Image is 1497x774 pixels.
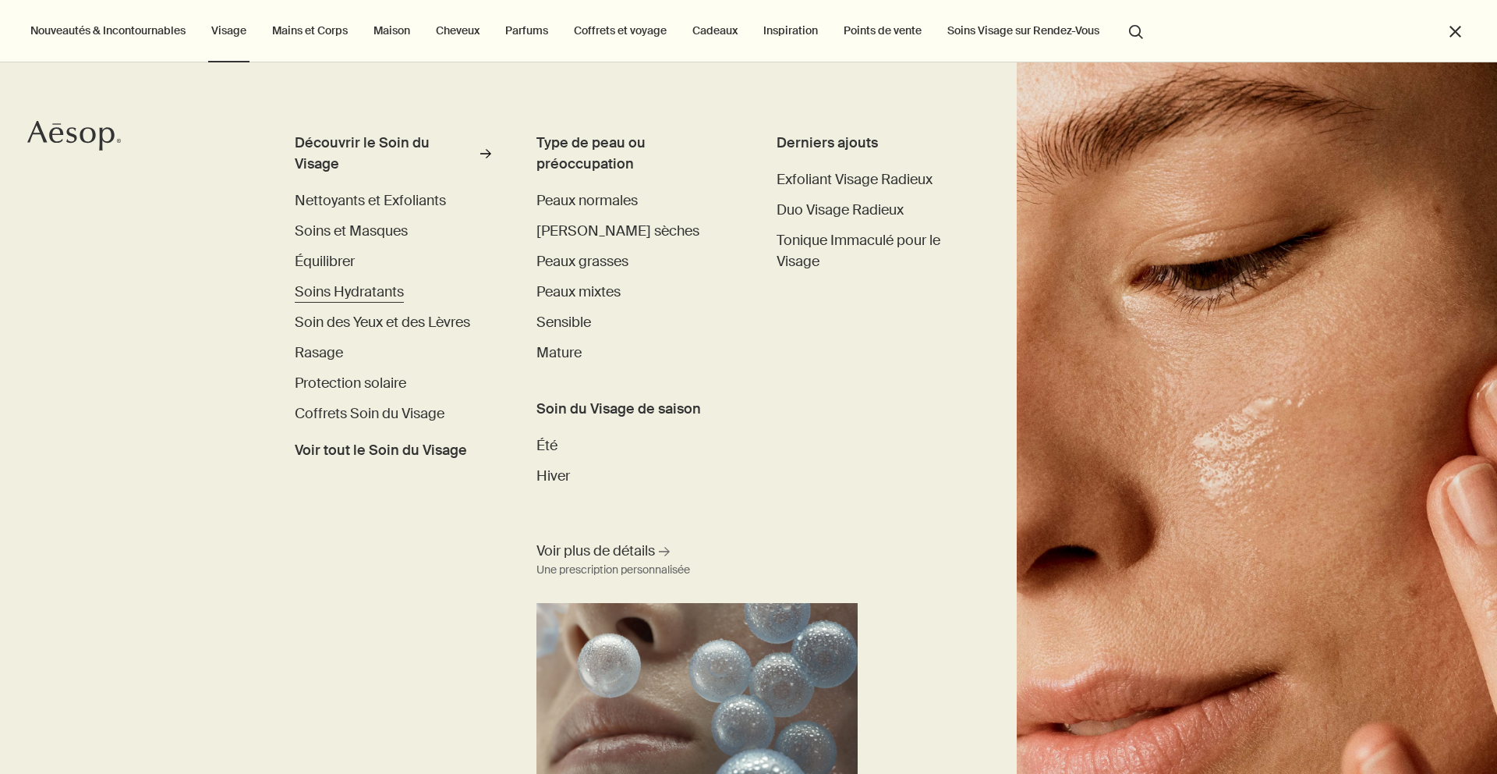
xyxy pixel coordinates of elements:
[433,20,483,41] a: Cheveux
[295,373,406,394] a: Protection solaire
[27,20,189,41] button: Nouveautés & Incontournables
[536,343,582,362] span: Mature
[295,434,467,461] a: Voir tout le Soin du Visage
[1446,23,1464,41] button: Fermer le menu
[536,191,638,210] span: Peaux normales
[536,282,621,303] a: Peaux mixtes
[777,133,971,154] div: Derniers ajouts
[295,404,444,423] span: Coffrets Soin du Visage
[536,251,628,272] a: Peaux grasses
[295,282,404,303] a: Soins Hydratants
[536,435,557,456] a: Été
[536,190,638,211] a: Peaux normales
[536,399,731,420] h3: Soin du Visage de saison
[295,313,470,332] span: Soin des Yeux et des Lèvres
[295,440,467,461] span: Voir tout le Soin du Visage
[295,222,408,240] span: Soins et Masques
[536,312,591,333] a: Sensible
[295,282,404,301] span: Soins Hydratants
[370,20,413,41] a: Maison
[295,190,446,211] a: Nettoyants et Exfoliants
[536,222,699,240] span: Peaux sèches
[777,169,933,190] a: Exfoliant Visage Radieux
[841,20,925,41] button: Points de vente
[536,133,731,175] h3: Type de peau ou préoccupation
[944,20,1102,41] a: Soins Visage sur Rendez-Vous
[536,467,570,485] span: Hiver
[27,120,121,151] svg: Aesop
[536,436,557,455] span: Été
[777,200,904,221] a: Duo Visage Radieux
[777,170,933,189] span: Exfoliant Visage Radieux
[295,221,408,242] a: Soins et Masques
[760,20,821,41] a: Inspiration
[502,20,551,41] a: Parfums
[295,252,355,271] span: Équilibrer
[208,20,249,41] a: Visage
[777,230,971,272] a: Tonique Immaculé pour le Visage
[777,231,940,271] span: Tonique Immaculé pour le Visage
[269,20,351,41] a: Mains et Corps
[295,191,446,210] span: Nettoyants et Exfoliants
[295,343,343,362] span: Rasage
[1017,62,1497,774] img: Woman holding her face with her hands
[295,403,444,424] a: Coffrets Soin du Visage
[689,20,741,41] a: Cadeaux
[295,133,492,181] a: Découvrir le Soin du Visage
[536,541,655,561] span: Voir plus de détails
[295,374,406,392] span: Protection solaire
[536,313,591,332] span: Sensible
[295,343,343,364] a: Rasage
[536,466,570,487] a: Hiver
[571,20,670,41] a: Coffrets et voyage
[777,201,904,219] span: Duo Visage Radieux
[27,120,121,155] a: Aesop
[536,282,621,301] span: Peaux mixtes
[1122,16,1150,45] button: Lancer une recherche
[536,221,699,242] a: [PERSON_NAME] sèches
[295,133,477,175] div: Découvrir le Soin du Visage
[536,252,628,271] span: Peaux grasses
[295,251,355,272] a: Équilibrer
[295,312,470,333] a: Soin des Yeux et des Lèvres
[536,343,582,364] a: Mature
[536,561,690,580] div: Une prescription personnalisée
